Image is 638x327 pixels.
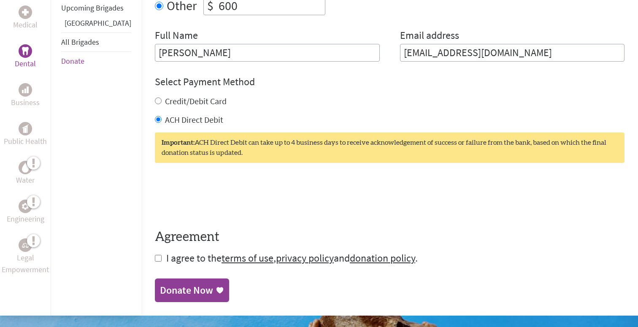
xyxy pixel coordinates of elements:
div: Engineering [19,200,32,213]
li: Donate [61,52,131,70]
label: Full Name [155,29,198,44]
a: [GEOGRAPHIC_DATA] [65,18,131,28]
h4: Select Payment Method [155,75,624,89]
span: I agree to the , and . [166,251,418,265]
div: Public Health [19,122,32,135]
input: Enter Full Name [155,44,380,62]
a: Legal EmpowermentLegal Empowerment [2,238,49,276]
a: All Brigades [61,37,99,47]
p: Engineering [7,213,44,225]
p: Public Health [4,135,47,147]
a: WaterWater [16,161,35,186]
label: Email address [400,29,459,44]
p: Medical [13,19,38,31]
p: Legal Empowerment [2,252,49,276]
div: Donate Now [160,284,213,297]
div: Water [19,161,32,174]
p: Dental [15,58,36,70]
li: All Brigades [61,32,131,52]
label: Credit/Debit Card [165,96,227,106]
div: Medical [19,5,32,19]
h4: Agreement [155,230,624,245]
a: Public HealthPublic Health [4,122,47,147]
p: Business [11,97,40,108]
input: Your Email [400,44,625,62]
a: privacy policy [276,251,334,265]
strong: Important: [162,139,195,146]
div: Dental [19,44,32,58]
p: Water [16,174,35,186]
img: Business [22,86,29,93]
li: Guatemala [61,17,131,32]
a: EngineeringEngineering [7,200,44,225]
div: ACH Direct Debit can take up to 4 business days to receive acknowledgement of success or failure ... [155,132,624,163]
iframe: reCAPTCHA [155,180,283,213]
a: MedicalMedical [13,5,38,31]
div: Business [19,83,32,97]
div: Legal Empowerment [19,238,32,252]
img: Legal Empowerment [22,243,29,248]
a: Donate [61,56,84,66]
a: DentalDental [15,44,36,70]
a: donation policy [350,251,415,265]
img: Water [22,162,29,172]
img: Public Health [22,124,29,133]
a: BusinessBusiness [11,83,40,108]
img: Engineering [22,203,29,209]
a: Upcoming Brigades [61,3,124,13]
a: Donate Now [155,278,229,302]
img: Dental [22,47,29,55]
label: ACH Direct Debit [165,114,223,125]
img: Medical [22,9,29,16]
a: terms of use [222,251,273,265]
